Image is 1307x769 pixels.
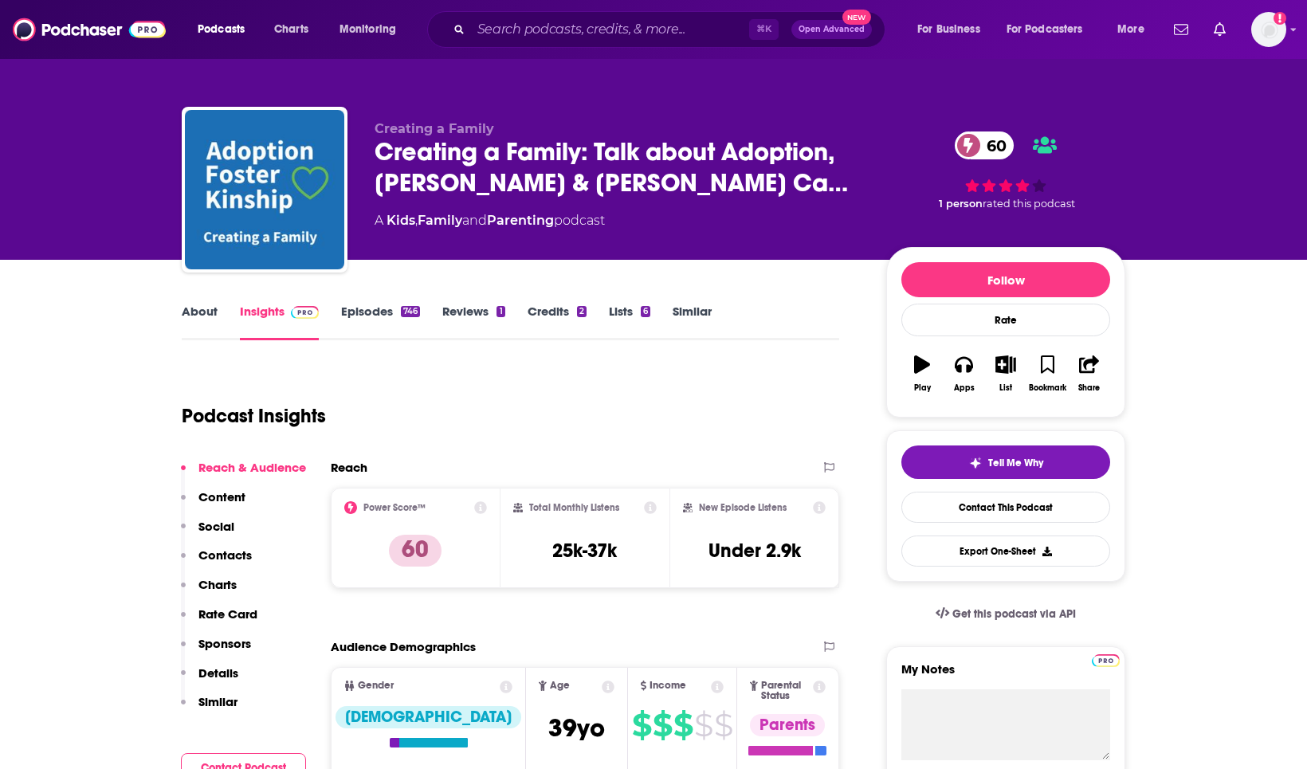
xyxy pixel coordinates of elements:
h2: Reach [331,460,367,475]
button: Social [181,519,234,548]
div: 1 [497,306,504,317]
div: Apps [954,383,975,393]
input: Search podcasts, credits, & more... [471,17,749,42]
button: Content [181,489,245,519]
h1: Podcast Insights [182,404,326,428]
div: [DEMOGRAPHIC_DATA] [336,706,521,728]
a: Show notifications dropdown [1207,16,1232,43]
div: 2 [577,306,587,317]
button: Open AdvancedNew [791,20,872,39]
span: rated this podcast [983,198,1075,210]
svg: Add a profile image [1274,12,1286,25]
span: More [1117,18,1144,41]
div: Play [914,383,931,393]
a: Family [418,213,462,228]
a: Show notifications dropdown [1168,16,1195,43]
p: Sponsors [198,636,251,651]
a: Parenting [487,213,554,228]
span: Parental Status [761,681,810,701]
div: Rate [901,304,1110,336]
button: open menu [186,17,265,42]
div: Search podcasts, credits, & more... [442,11,901,48]
button: Details [181,665,238,695]
span: 1 person [939,198,983,210]
span: Podcasts [198,18,245,41]
img: Podchaser Pro [291,306,319,319]
p: Similar [198,694,237,709]
h3: 25k-37k [552,539,617,563]
span: Creating a Family [375,121,494,136]
a: Reviews1 [442,304,504,340]
p: Reach & Audience [198,460,306,475]
h2: Power Score™ [363,502,426,513]
span: $ [714,712,732,738]
a: Credits2 [528,304,587,340]
button: open menu [996,17,1106,42]
button: Export One-Sheet [901,536,1110,567]
span: Income [650,681,686,691]
img: Creating a Family: Talk about Adoption, Foster & Kinship Care [185,110,344,269]
button: Share [1069,345,1110,402]
p: Rate Card [198,606,257,622]
p: Social [198,519,234,534]
h3: Under 2.9k [708,539,801,563]
button: Sponsors [181,636,251,665]
span: Tell Me Why [988,457,1043,469]
button: Similar [181,694,237,724]
div: 60 1 personrated this podcast [886,121,1125,220]
a: Charts [264,17,318,42]
button: Reach & Audience [181,460,306,489]
img: tell me why sparkle [969,457,982,469]
span: $ [694,712,712,738]
span: Open Advanced [799,26,865,33]
span: , [415,213,418,228]
a: About [182,304,218,340]
span: Monitoring [340,18,396,41]
a: InsightsPodchaser Pro [240,304,319,340]
div: A podcast [375,211,605,230]
h2: Total Monthly Listens [529,502,619,513]
p: 60 [389,535,442,567]
span: and [462,213,487,228]
button: Bookmark [1026,345,1068,402]
span: Gender [358,681,394,691]
span: $ [673,712,693,738]
a: Contact This Podcast [901,492,1110,523]
button: Follow [901,262,1110,297]
a: Kids [387,213,415,228]
button: Play [901,345,943,402]
span: Get this podcast via API [952,607,1076,621]
button: List [985,345,1026,402]
button: Apps [943,345,984,402]
div: List [999,383,1012,393]
span: 39 yo [548,712,605,743]
span: Age [550,681,570,691]
a: Pro website [1092,652,1120,667]
p: Charts [198,577,237,592]
span: 60 [971,131,1015,159]
button: open menu [1106,17,1164,42]
div: Parents [750,714,825,736]
a: 60 [955,131,1015,159]
img: User Profile [1251,12,1286,47]
a: Similar [673,304,712,340]
a: Episodes746 [341,304,420,340]
span: Charts [274,18,308,41]
span: For Business [917,18,980,41]
h2: Audience Demographics [331,639,476,654]
span: $ [632,712,651,738]
button: tell me why sparkleTell Me Why [901,445,1110,479]
button: open menu [906,17,1000,42]
img: Podchaser Pro [1092,654,1120,667]
div: Bookmark [1029,383,1066,393]
img: Podchaser - Follow, Share and Rate Podcasts [13,14,166,45]
span: Logged in as sarahhallprinc [1251,12,1286,47]
button: Show profile menu [1251,12,1286,47]
span: For Podcasters [1007,18,1083,41]
h2: New Episode Listens [699,502,787,513]
label: My Notes [901,661,1110,689]
a: Lists6 [609,304,650,340]
div: Share [1078,383,1100,393]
